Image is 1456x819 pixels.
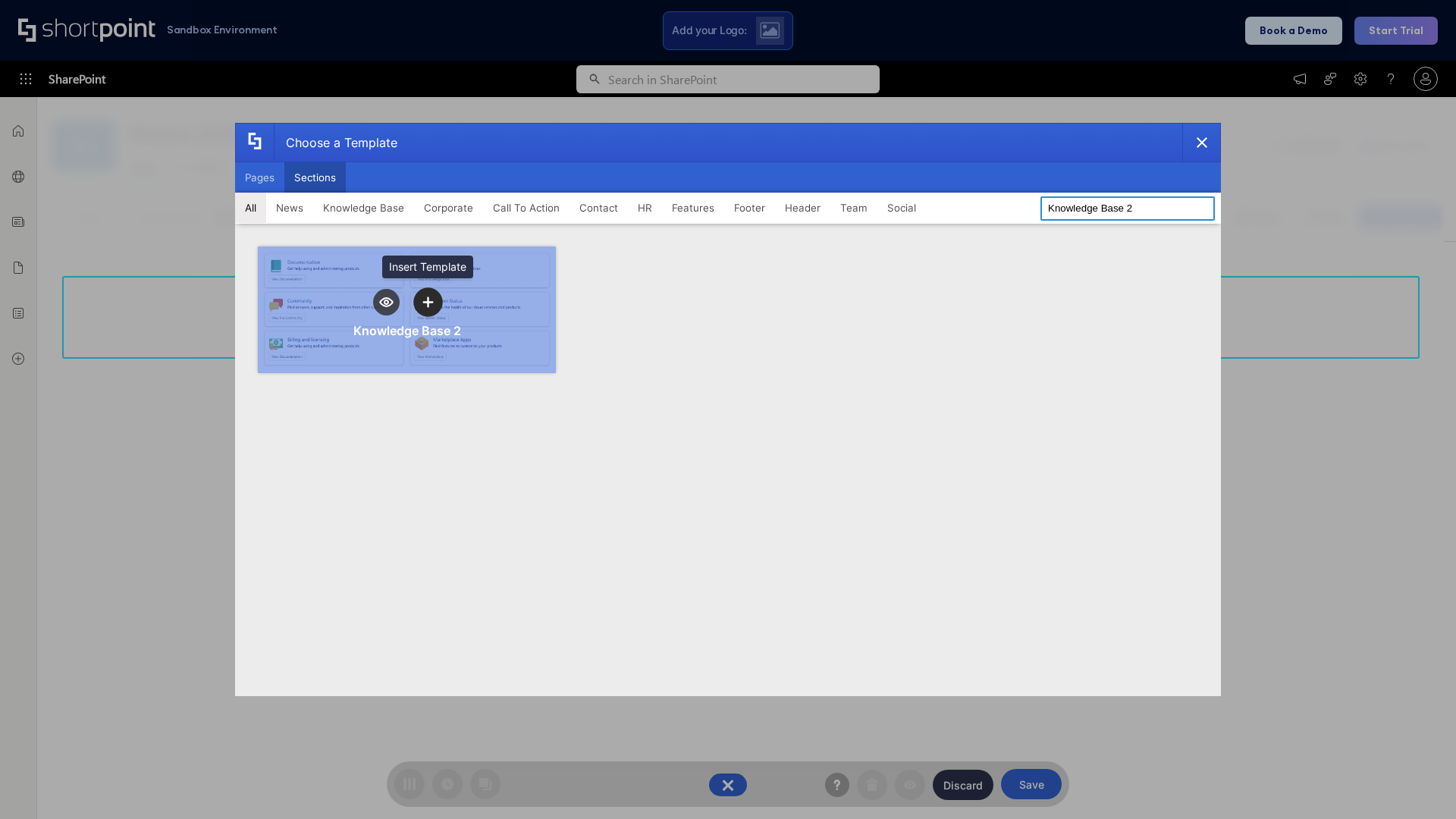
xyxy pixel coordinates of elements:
button: Footer [724,193,775,223]
button: Social [877,193,926,223]
button: HR [628,193,662,223]
button: Knowledge Base [313,193,414,223]
div: Knowledge Base 2 [353,323,461,338]
button: Sections [284,162,346,193]
button: All [235,193,266,223]
button: Call To Action [483,193,570,223]
button: News [266,193,313,223]
iframe: Chat Widget [1380,746,1456,819]
input: Search [1040,196,1215,221]
button: Team [830,193,877,223]
button: Features [662,193,724,223]
button: Contact [570,193,628,223]
div: Choose a Template [274,124,397,162]
button: Corporate [414,193,483,223]
button: Pages [235,162,284,193]
div: template selector [235,123,1221,696]
button: Header [775,193,830,223]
